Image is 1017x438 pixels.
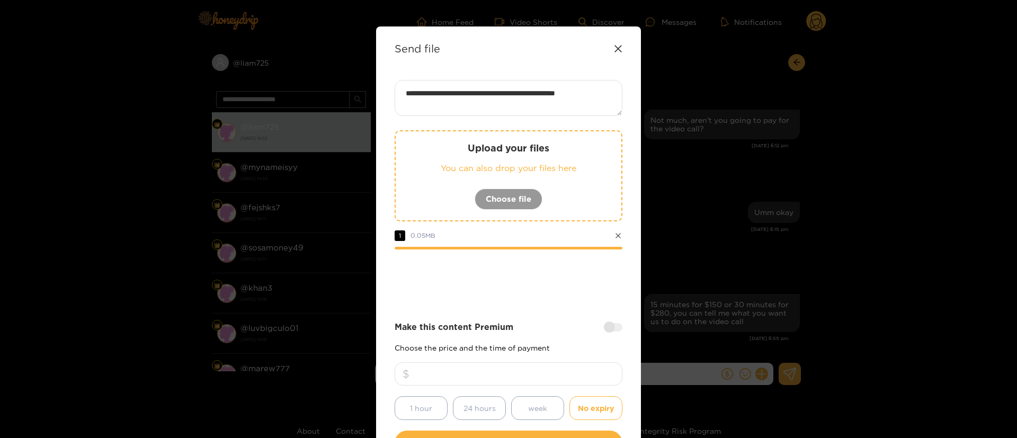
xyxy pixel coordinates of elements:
[417,162,600,174] p: You can also drop your files here
[395,344,622,352] p: Choose the price and the time of payment
[475,189,542,210] button: Choose file
[569,396,622,420] button: No expiry
[410,402,432,414] span: 1 hour
[453,396,506,420] button: 24 hours
[578,402,614,414] span: No expiry
[511,396,564,420] button: week
[395,42,440,55] strong: Send file
[395,396,448,420] button: 1 hour
[395,321,513,333] strong: Make this content Premium
[417,142,600,154] p: Upload your files
[463,402,496,414] span: 24 hours
[528,402,547,414] span: week
[411,232,435,239] span: 0.05 MB
[395,230,405,241] span: 1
